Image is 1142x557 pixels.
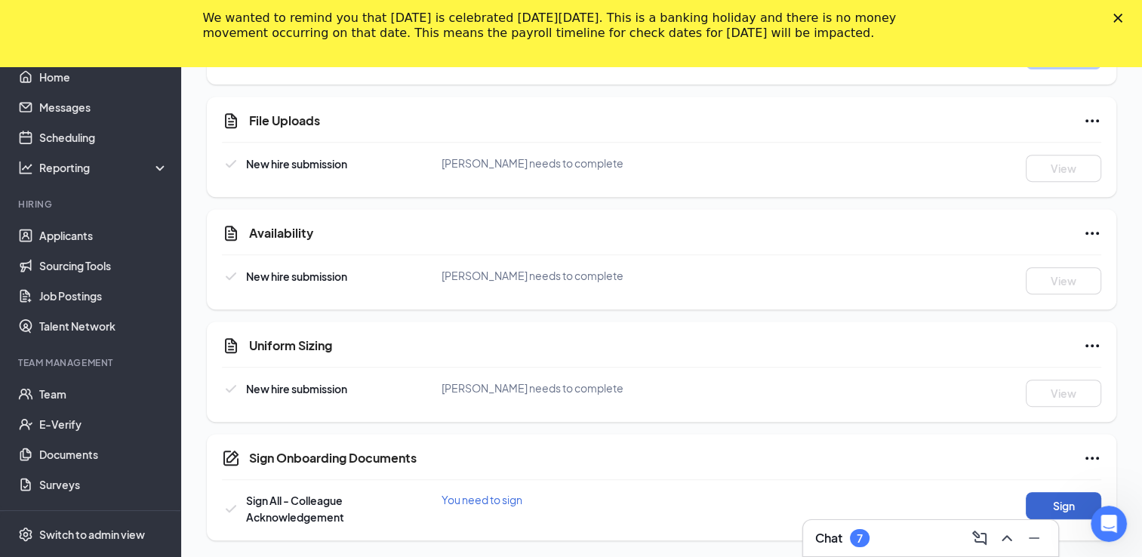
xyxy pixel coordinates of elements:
[39,439,168,469] a: Documents
[39,311,168,341] a: Talent Network
[39,62,168,92] a: Home
[857,532,863,545] div: 7
[39,122,168,152] a: Scheduling
[1026,380,1101,407] button: View
[222,267,240,285] svg: Checkmark
[249,225,313,242] h5: Availability
[1026,155,1101,182] button: View
[203,11,916,41] div: We wanted to remind you that [DATE] is celebrated [DATE][DATE]. This is a banking holiday and the...
[1083,337,1101,355] svg: Ellipses
[246,382,347,395] span: New hire submission
[39,92,168,122] a: Messages
[39,251,168,281] a: Sourcing Tools
[222,449,240,467] svg: CompanyDocumentIcon
[1091,506,1127,542] iframe: Intercom live chat
[971,529,989,547] svg: ComposeMessage
[222,112,240,130] svg: CustomFormIcon
[39,409,168,439] a: E-Verify
[18,198,165,211] div: Hiring
[968,526,992,550] button: ComposeMessage
[1022,526,1046,550] button: Minimize
[39,379,168,409] a: Team
[39,281,168,311] a: Job Postings
[222,500,240,518] svg: Checkmark
[442,269,623,282] span: [PERSON_NAME] needs to complete
[1083,224,1101,242] svg: Ellipses
[246,157,347,171] span: New hire submission
[249,337,332,354] h5: Uniform Sizing
[442,381,623,395] span: [PERSON_NAME] needs to complete
[998,529,1016,547] svg: ChevronUp
[39,469,168,500] a: Surveys
[249,112,320,129] h5: File Uploads
[246,269,347,283] span: New hire submission
[442,156,623,170] span: [PERSON_NAME] needs to complete
[1026,492,1101,519] button: Sign
[18,160,33,175] svg: Analysis
[442,492,734,507] div: You need to sign
[246,494,344,524] span: Sign All - Colleague Acknowledgement
[1025,529,1043,547] svg: Minimize
[39,160,169,175] div: Reporting
[1113,14,1128,23] div: Close
[995,526,1019,550] button: ChevronUp
[1083,449,1101,467] svg: Ellipses
[222,224,240,242] svg: CustomFormIcon
[18,527,33,542] svg: Settings
[1026,267,1101,294] button: View
[1083,112,1101,130] svg: Ellipses
[222,337,240,355] svg: CustomFormIcon
[249,450,417,466] h5: Sign Onboarding Documents
[18,356,165,369] div: Team Management
[815,530,842,546] h3: Chat
[222,380,240,398] svg: Checkmark
[222,155,240,173] svg: Checkmark
[39,220,168,251] a: Applicants
[39,527,145,542] div: Switch to admin view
